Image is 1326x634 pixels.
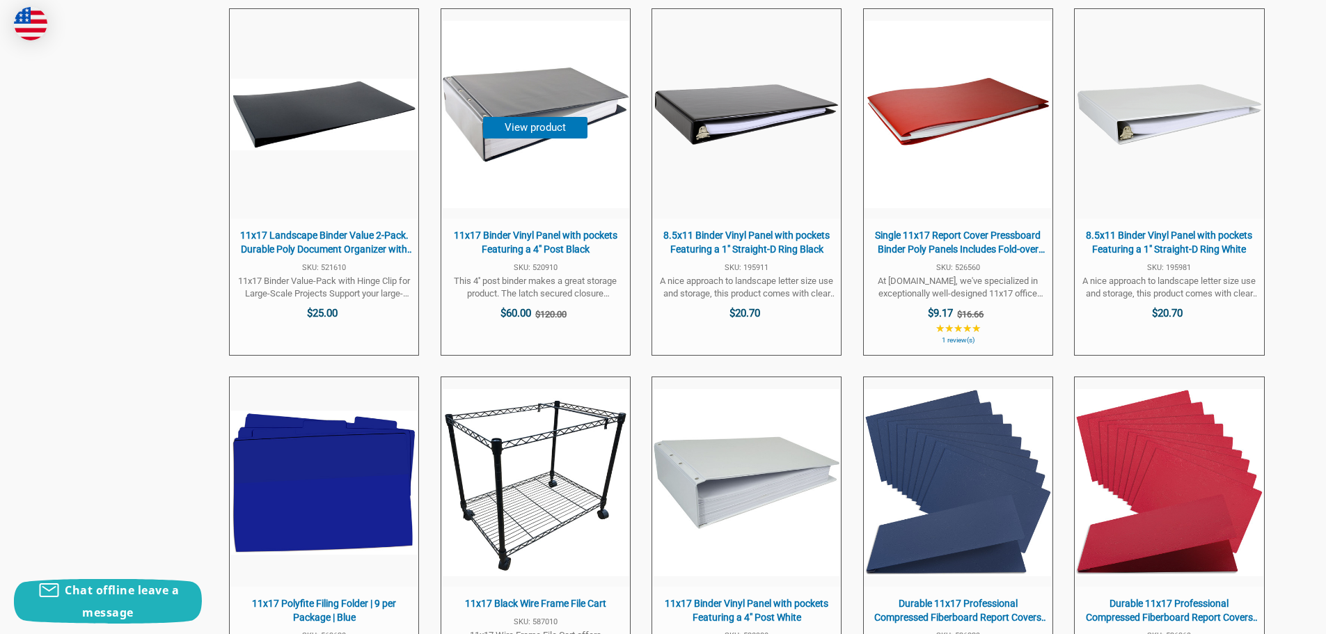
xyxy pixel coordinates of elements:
span: 11x17 Binder Vinyl Panel with pockets Featuring a 4" Post Black [448,229,623,256]
span: $25.00 [307,307,338,319]
span: SKU: 526560 [871,264,1045,271]
span: SKU: 521610 [237,264,411,271]
span: At [DOMAIN_NAME], we've specialized in exceptionally well-designed 11x17 office supplies since [D... [871,275,1045,300]
span: SKU: 195981 [1082,264,1256,271]
span: $20.70 [729,307,760,319]
a: 8.5x11 Binder Vinyl Panel with pockets Featuring a 1 [1075,9,1263,355]
span: 8.5x11 Binder Vinyl Panel with pockets Featuring a 1" Straight-D Ring Black [659,229,834,256]
span: Durable 11x17 Professional Compressed Fiberboard Report Covers – Pack of 10 (Midnight Blue) [871,597,1045,624]
span: Durable 11x17 Professional Compressed Fiberboard Report Covers – Pack of 10 (Executive Red) [1082,597,1256,624]
span: Chat offline leave a message [65,583,179,620]
span: 8.5x11 Binder Vinyl Panel with pockets Featuring a 1" Straight-D Ring White [1082,229,1256,256]
a: Single 11x17 Report Cover Pressboard Binder Poly Panels Includes Fold-over Metal Fasteners | Red [864,9,1052,355]
a: 11x17 Binder Vinyl Panel with pockets Featuring a 4 [441,9,630,355]
a: 8.5x11 Binder Vinyl Panel with pockets Featuring a 1 [652,9,841,355]
span: 1 review(s) [871,337,1045,344]
span: $60.00 [500,307,531,319]
span: $20.70 [1152,307,1183,319]
span: A nice approach to landscape letter size use and storage, this product comes with clear overlay p... [1082,275,1256,300]
span: 11x17 Polyfite Filing Folder | 9 per Package | Blue [237,597,411,624]
span: 11x17 Black Wire Frame File Cart [448,597,623,611]
span: Single 11x17 Report Cover Pressboard Binder Poly Panels Includes Fold-over Metal Fasteners | Red [871,229,1045,256]
img: 11x17 Binder Vinyl Panel with pockets Featuring a 4" Post Black [442,21,629,208]
span: $16.66 [957,309,984,319]
span: SKU: 520910 [448,264,623,271]
img: duty and tax information for United States [14,7,47,40]
a: 11x17 Landscape Binder Value 2-Pack. Durable Poly Document Organizer with Reinforced Hinge Clip. ... [230,9,418,355]
img: 11x17 Polyfite Filing Folder | 9 per Package | Blue [230,411,418,555]
img: 11x17 Poly Pressboard Panels Featuring an 8" Hinge Clip | Black | Includes 2 Binders [230,79,418,150]
button: View product [483,117,587,138]
span: 11x17 Binder Vinyl Panel with pockets Featuring a 4" Post White [659,597,834,624]
span: SKU: 195911 [659,264,834,271]
span: 11x17 Landscape Binder Value 2-Pack. Durable Poly Document Organizer with Reinforced Hinge Clip. ... [237,229,411,256]
iframe: Google Customer Reviews [1211,596,1326,634]
span: ★★★★★ [936,323,981,334]
span: 11x17 Binder Value-Pack with Hinge Clip for Large-Scale Projects Support your large-scale art por... [237,275,411,300]
img: 11x17 Binder Vinyl Panel with pockets Featuring a 4" Post White [653,389,840,576]
span: This 4'' post binder makes a great storage product. The latch secured closure competently holds u... [448,275,623,300]
span: $9.17 [928,307,953,319]
span: A nice approach to landscape letter size use and storage, this product comes with clear overlay p... [659,275,834,300]
button: Chat offline leave a message [14,579,202,624]
span: SKU: 587010 [448,618,623,626]
span: $120.00 [535,309,567,319]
